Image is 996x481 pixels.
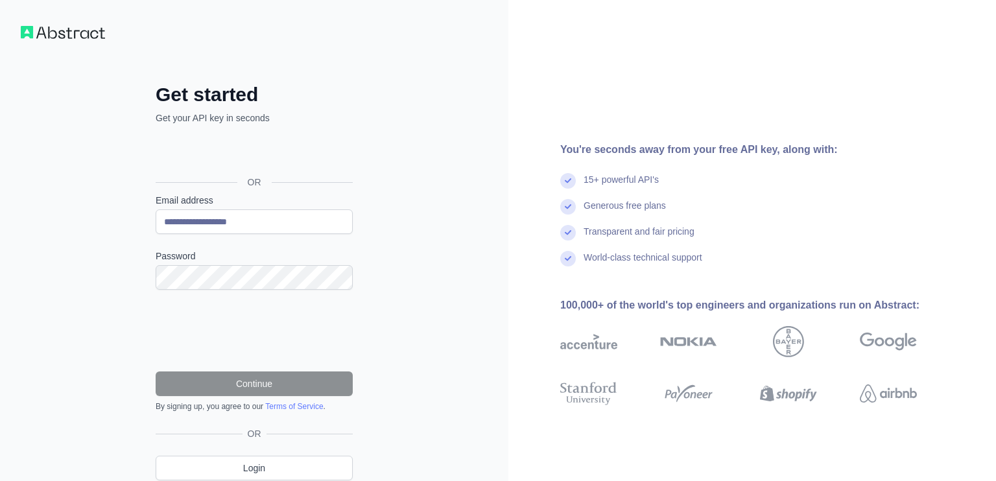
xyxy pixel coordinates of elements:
[156,250,353,263] label: Password
[560,199,576,215] img: check mark
[156,194,353,207] label: Email address
[21,26,105,39] img: Workflow
[660,379,717,408] img: payoneer
[156,111,353,124] p: Get your API key in seconds
[660,326,717,357] img: nokia
[560,251,576,266] img: check mark
[560,142,958,158] div: You're seconds away from your free API key, along with:
[156,83,353,106] h2: Get started
[237,176,272,189] span: OR
[156,371,353,396] button: Continue
[265,402,323,411] a: Terms of Service
[860,379,917,408] img: airbnb
[584,173,659,199] div: 15+ powerful API's
[560,173,576,189] img: check mark
[760,379,817,408] img: shopify
[584,225,694,251] div: Transparent and fair pricing
[156,456,353,480] a: Login
[560,298,958,313] div: 100,000+ of the world's top engineers and organizations run on Abstract:
[156,305,353,356] iframe: reCAPTCHA
[860,326,917,357] img: google
[243,427,267,440] span: OR
[773,326,804,357] img: bayer
[560,379,617,408] img: stanford university
[584,199,666,225] div: Generous free plans
[560,225,576,240] img: check mark
[149,139,357,167] iframe: Sign in with Google Button
[584,251,702,277] div: World-class technical support
[156,401,353,412] div: By signing up, you agree to our .
[560,326,617,357] img: accenture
